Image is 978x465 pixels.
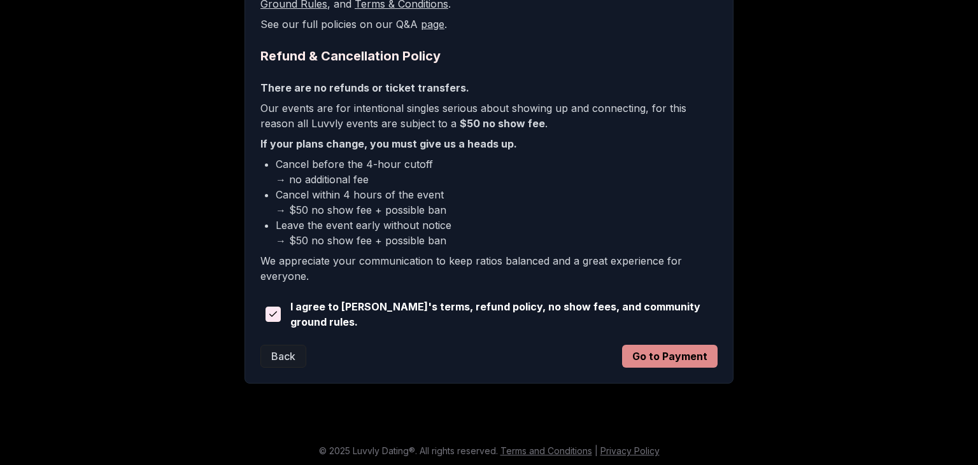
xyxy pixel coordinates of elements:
[276,218,718,248] li: Leave the event early without notice → $50 no show fee + possible ban
[622,345,718,368] button: Go to Payment
[421,18,444,31] a: page
[260,345,306,368] button: Back
[500,445,592,456] a: Terms and Conditions
[260,47,718,65] h2: Refund & Cancellation Policy
[595,445,598,456] span: |
[276,187,718,218] li: Cancel within 4 hours of the event → $50 no show fee + possible ban
[600,445,660,456] a: Privacy Policy
[276,156,718,187] li: Cancel before the 4-hour cutoff → no additional fee
[460,117,545,130] b: $50 no show fee
[260,17,718,32] p: See our full policies on our Q&A .
[290,299,718,330] span: I agree to [PERSON_NAME]'s terms, refund policy, no show fees, and community ground rules.
[260,80,718,95] p: There are no refunds or ticket transfers.
[260,101,718,131] p: Our events are for intentional singles serious about showing up and connecting, for this reason a...
[260,136,718,151] p: If your plans change, you must give us a heads up.
[260,253,718,284] p: We appreciate your communication to keep ratios balanced and a great experience for everyone.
